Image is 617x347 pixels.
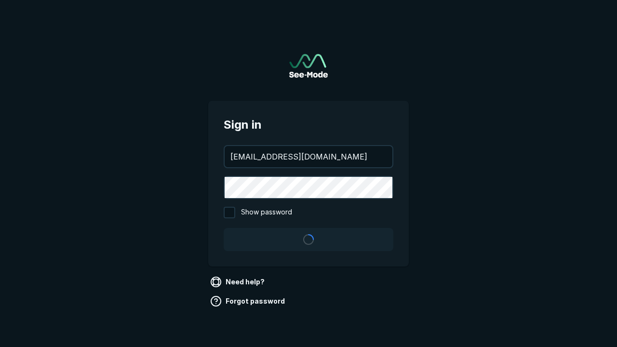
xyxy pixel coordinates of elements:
a: Go to sign in [289,54,328,78]
input: your@email.com [225,146,392,167]
span: Sign in [224,116,393,133]
img: See-Mode Logo [289,54,328,78]
a: Need help? [208,274,268,290]
span: Show password [241,207,292,218]
a: Forgot password [208,294,289,309]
